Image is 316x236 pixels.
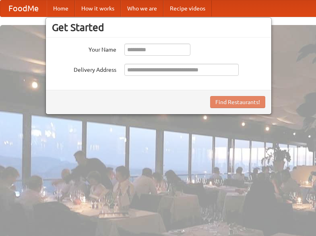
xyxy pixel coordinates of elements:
[210,96,265,108] button: Find Restaurants!
[52,64,116,74] label: Delivery Address
[163,0,212,17] a: Recipe videos
[121,0,163,17] a: Who we are
[0,0,47,17] a: FoodMe
[47,0,75,17] a: Home
[52,21,265,33] h3: Get Started
[52,44,116,54] label: Your Name
[75,0,121,17] a: How it works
